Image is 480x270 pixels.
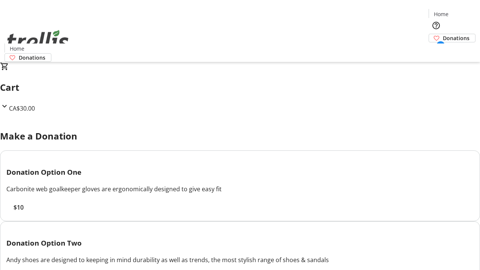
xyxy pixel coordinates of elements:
a: Donations [429,34,475,42]
span: $10 [13,203,24,212]
div: Carbonite web goalkeeper gloves are ergonomically designed to give easy fit [6,184,474,193]
a: Home [5,45,29,52]
button: Cart [429,42,444,57]
button: $10 [6,203,30,212]
span: Home [434,10,448,18]
span: Donations [19,54,45,61]
img: Orient E2E Organization uWConKnnjn's Logo [4,22,71,59]
div: Andy shoes are designed to keeping in mind durability as well as trends, the most stylish range o... [6,255,474,264]
span: CA$30.00 [9,104,35,112]
a: Donations [4,53,51,62]
button: Help [429,18,444,33]
a: Home [429,10,453,18]
span: Donations [443,34,469,42]
span: Home [10,45,24,52]
h3: Donation Option One [6,167,474,177]
h3: Donation Option Two [6,238,474,248]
